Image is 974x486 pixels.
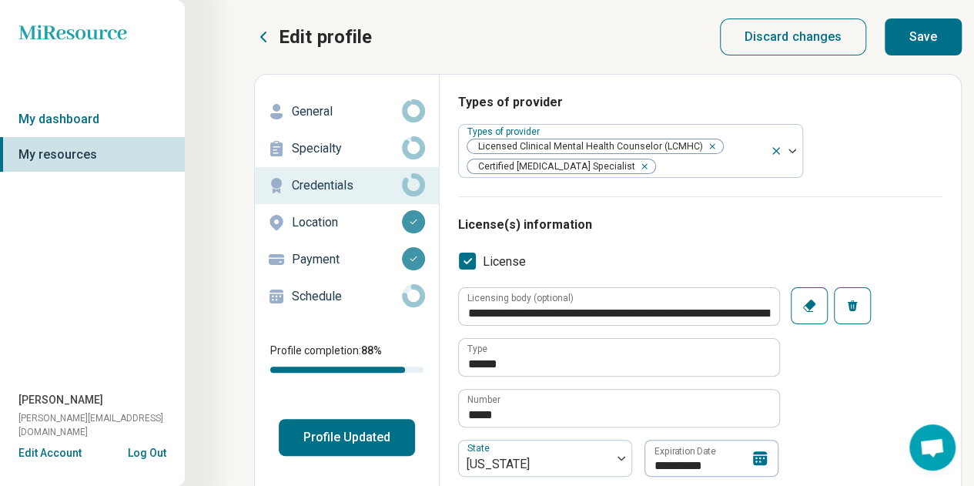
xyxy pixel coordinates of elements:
[467,443,493,454] label: State
[279,25,372,49] p: Edit profile
[458,216,942,234] h3: License(s) information
[279,419,415,456] button: Profile Updated
[128,445,166,458] button: Log Out
[292,287,402,306] p: Schedule
[255,93,439,130] a: General
[292,139,402,158] p: Specialty
[885,18,962,55] button: Save
[467,139,708,154] span: Licensed Clinical Mental Health Counselor (LCMHC)
[254,25,372,49] button: Edit profile
[483,253,526,271] span: License
[467,344,487,354] label: Type
[720,18,867,55] button: Discard changes
[361,344,382,357] span: 88 %
[467,159,640,174] span: Certified [MEDICAL_DATA] Specialist
[255,333,439,382] div: Profile completion:
[18,445,82,461] button: Edit Account
[18,392,103,408] span: [PERSON_NAME]
[292,176,402,195] p: Credentials
[255,167,439,204] a: Credentials
[18,411,185,439] span: [PERSON_NAME][EMAIL_ADDRESS][DOMAIN_NAME]
[909,424,956,471] div: Open chat
[292,250,402,269] p: Payment
[467,126,543,137] label: Types of provider
[270,367,423,373] div: Profile completion
[255,130,439,167] a: Specialty
[458,93,942,112] h3: Types of provider
[467,293,574,303] label: Licensing body (optional)
[292,102,402,121] p: General
[459,339,779,376] input: credential.licenses.0.name
[255,241,439,278] a: Payment
[255,204,439,241] a: Location
[255,278,439,315] a: Schedule
[467,395,500,404] label: Number
[292,213,402,232] p: Location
